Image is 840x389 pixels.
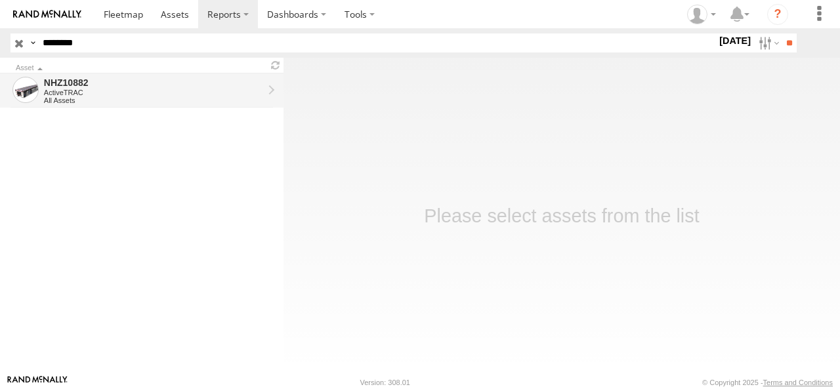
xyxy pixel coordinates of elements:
label: Search Query [28,33,38,52]
div: NHZ10882 - View Asset History [44,77,263,89]
label: Search Filter Options [753,33,782,52]
div: ActiveTRAC [44,89,263,96]
a: Visit our Website [7,376,68,389]
div: Version: 308.01 [360,379,410,386]
div: All Assets [44,96,263,104]
div: Click to Sort [16,65,262,72]
div: © Copyright 2025 - [702,379,833,386]
label: [DATE] [717,33,753,48]
img: rand-logo.svg [13,10,81,19]
div: Zulema McIntosch [682,5,721,24]
a: Terms and Conditions [763,379,833,386]
i: ? [767,4,788,25]
span: Refresh [268,59,283,72]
